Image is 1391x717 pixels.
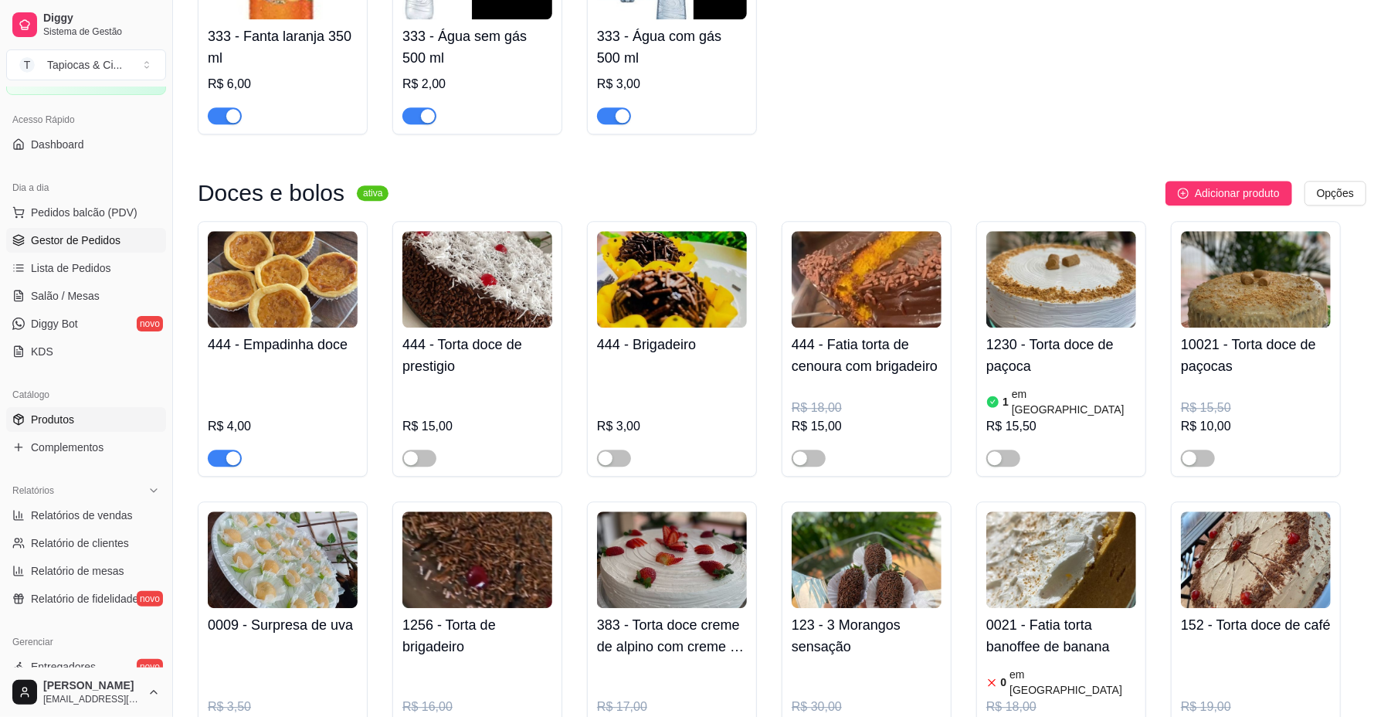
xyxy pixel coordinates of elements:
[208,75,358,93] div: R$ 6,00
[31,260,111,276] span: Lista de Pedidos
[6,175,166,200] div: Dia a dia
[402,698,552,716] div: R$ 16,00
[6,6,166,43] a: DiggySistema de Gestão
[31,316,78,331] span: Diggy Bot
[597,25,747,69] h4: 333 - Água com gás 500 ml
[597,511,747,608] img: product-image
[597,417,747,436] div: R$ 3,00
[986,417,1136,436] div: R$ 15,50
[6,200,166,225] button: Pedidos balcão (PDV)
[31,205,137,220] span: Pedidos balcão (PDV)
[6,630,166,654] div: Gerenciar
[1181,399,1331,417] div: R$ 15,50
[986,614,1136,658] h4: 0021 - Fatia torta banoffee de banana
[208,614,358,636] h4: 0009 - Surpresa de uva
[43,12,160,25] span: Diggy
[597,614,747,658] h4: 383 - Torta doce creme de alpino com creme de [GEOGRAPHIC_DATA]
[6,407,166,432] a: Produtos
[31,508,133,523] span: Relatórios de vendas
[208,334,358,355] h4: 444 - Empadinha doce
[1317,185,1354,202] span: Opções
[47,57,122,73] div: Tapiocas & Ci ...
[198,184,344,202] h3: Doces e bolos
[1181,511,1331,608] img: product-image
[31,288,100,304] span: Salão / Mesas
[402,417,552,436] div: R$ 15,00
[1181,417,1331,436] div: R$ 10,00
[208,25,358,69] h4: 333 - Fanta laranja 350 ml
[6,256,166,280] a: Lista de Pedidos
[43,25,160,38] span: Sistema de Gestão
[597,75,747,93] div: R$ 3,00
[402,614,552,658] h4: 1256 - Torta de brigadeiro
[792,511,941,608] img: product-image
[792,417,941,436] div: R$ 15,00
[31,535,129,551] span: Relatório de clientes
[986,511,1136,608] img: product-image
[19,57,35,73] span: T
[792,614,941,658] h4: 123 - 3 Morangos sensação
[1012,386,1136,417] article: em [GEOGRAPHIC_DATA]
[6,228,166,253] a: Gestor de Pedidos
[31,659,96,675] span: Entregadores
[6,382,166,407] div: Catálogo
[1304,181,1366,206] button: Opções
[6,531,166,556] a: Relatório de clientes
[6,284,166,308] a: Salão / Mesas
[402,25,552,69] h4: 333 - Água sem gás 500 ml
[208,698,358,716] div: R$ 3,50
[792,698,941,716] div: R$ 30,00
[6,654,166,679] a: Entregadoresnovo
[31,563,124,579] span: Relatório de mesas
[31,591,138,607] span: Relatório de fidelidade
[6,132,166,157] a: Dashboard
[597,334,747,355] h4: 444 - Brigadeiro
[1009,667,1136,698] article: em [GEOGRAPHIC_DATA]
[792,231,941,328] img: product-image
[1181,698,1331,716] div: R$ 19,00
[986,698,1136,716] div: R$ 18,00
[1181,334,1331,377] h4: 10021 - Torta doce de paçocas
[1195,185,1280,202] span: Adicionar produto
[208,231,358,328] img: product-image
[792,399,941,417] div: R$ 18,00
[597,698,747,716] div: R$ 17,00
[1181,231,1331,328] img: product-image
[597,231,747,328] img: product-image
[357,185,388,201] sup: ativa
[43,693,141,705] span: [EMAIL_ADDRESS][DOMAIN_NAME]
[6,311,166,336] a: Diggy Botnovo
[792,334,941,377] h4: 444 - Fatia torta de cenoura com brigadeiro
[31,412,74,427] span: Produtos
[402,231,552,328] img: product-image
[12,484,54,497] span: Relatórios
[6,107,166,132] div: Acesso Rápido
[402,334,552,377] h4: 444 - Torta doce de prestigio
[6,339,166,364] a: KDS
[986,231,1136,328] img: product-image
[402,511,552,608] img: product-image
[1165,181,1292,206] button: Adicionar produto
[6,674,166,711] button: [PERSON_NAME][EMAIL_ADDRESS][DOMAIN_NAME]
[31,344,53,359] span: KDS
[6,503,166,528] a: Relatórios de vendas
[6,586,166,611] a: Relatório de fidelidadenovo
[1003,394,1009,409] article: 1
[208,417,358,436] div: R$ 4,00
[6,435,166,460] a: Complementos
[31,137,84,152] span: Dashboard
[6,49,166,80] button: Select a team
[402,75,552,93] div: R$ 2,00
[6,559,166,583] a: Relatório de mesas
[1181,614,1331,636] h4: 152 - Torta doce de café
[986,334,1136,377] h4: 1230 - Torta doce de paçoca
[1178,188,1189,199] span: plus-circle
[208,511,358,608] img: product-image
[31,440,103,455] span: Complementos
[43,679,141,693] span: [PERSON_NAME]
[1001,675,1007,690] article: 0
[31,233,120,248] span: Gestor de Pedidos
